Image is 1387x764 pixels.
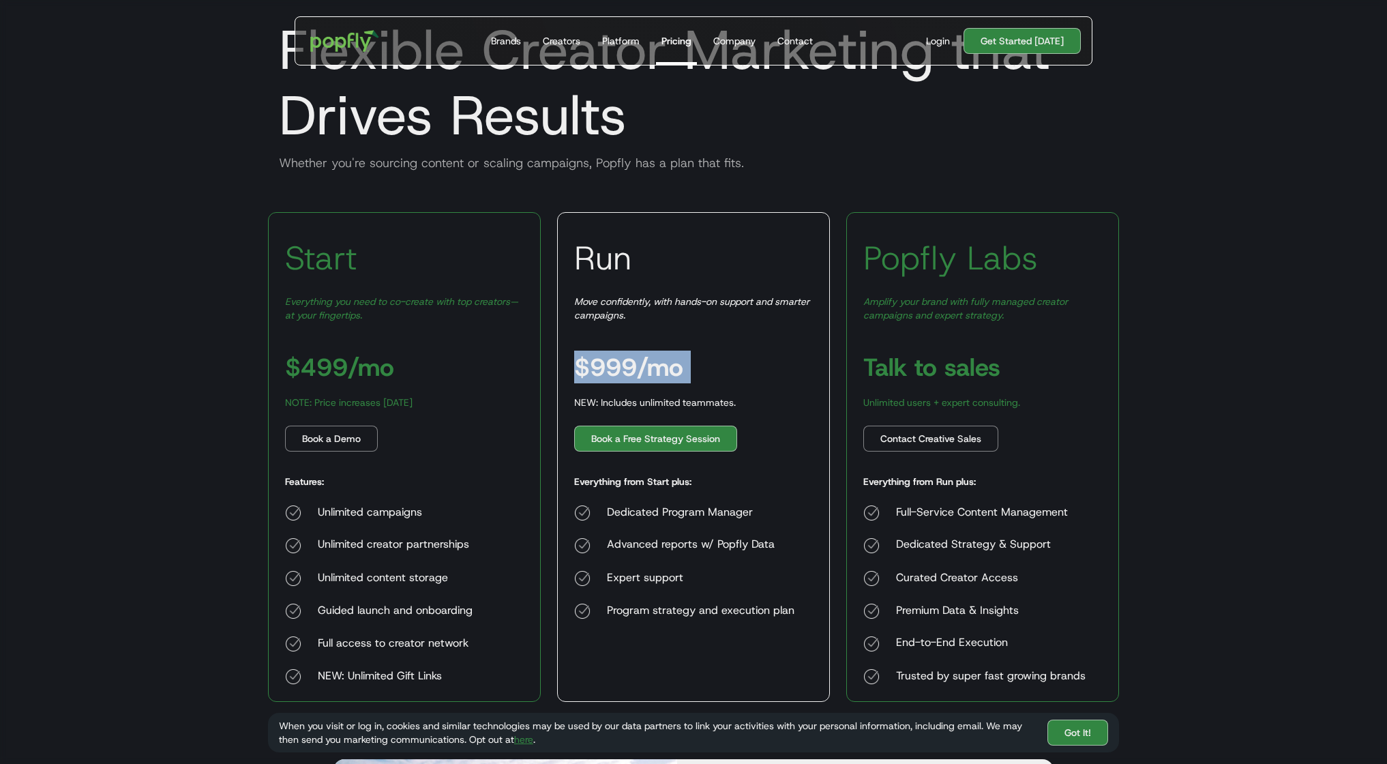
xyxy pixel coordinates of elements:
[896,603,1086,619] div: Premium Data & Insights
[926,34,950,48] div: Login
[863,237,1038,278] h3: Popfly Labs
[574,426,737,452] a: Book a Free Strategy Session
[602,34,640,48] div: Platform
[607,603,794,619] div: Program strategy and execution plan
[302,432,361,445] div: Book a Demo
[285,396,413,409] div: NOTE: Price increases [DATE]
[268,17,1119,148] h1: Flexible Creator Marketing that Drives Results
[318,570,473,587] div: Unlimited content storage
[318,603,473,619] div: Guided launch and onboarding
[607,538,794,554] div: Advanced reports w/ Popfly Data
[574,355,683,379] h3: $999/mo
[486,17,526,65] a: Brands
[896,570,1086,587] div: Curated Creator Access
[537,17,586,65] a: Creators
[708,17,761,65] a: Company
[285,475,324,488] h5: Features:
[921,34,955,48] a: Login
[896,636,1086,652] div: End-to-End Execution
[896,668,1086,685] div: Trusted by super fast growing brands
[514,733,533,746] a: here
[285,295,518,321] em: Everything you need to co-create with top creators—at your fingertips.
[656,17,697,65] a: Pricing
[318,538,473,554] div: Unlimited creator partnerships
[964,28,1081,54] a: Get Started [DATE]
[574,237,631,278] h3: Run
[318,505,473,521] div: Unlimited campaigns
[863,426,998,452] a: Contact Creative Sales
[285,355,394,379] h3: $499/mo
[285,237,357,278] h3: Start
[863,295,1068,321] em: Amplify your brand with fully managed creator campaigns and expert strategy.
[285,426,378,452] a: Book a Demo
[491,34,521,48] div: Brands
[661,34,691,48] div: Pricing
[713,34,756,48] div: Company
[574,295,809,321] em: Move confidently, with hands-on support and smarter campaigns.
[607,505,794,521] div: Dedicated Program Manager
[880,432,981,445] div: Contact Creative Sales
[574,396,736,409] div: NEW: Includes unlimited teammates.
[896,538,1086,554] div: Dedicated Strategy & Support
[863,396,1020,409] div: Unlimited users + expert consulting.
[863,355,1000,379] h3: Talk to sales
[279,719,1036,746] div: When you visit or log in, cookies and similar technologies may be used by our data partners to li...
[318,668,473,685] div: NEW: Unlimited Gift Links
[607,570,794,587] div: Expert support
[772,17,818,65] a: Contact
[574,475,691,488] h5: Everything from Start plus:
[896,505,1086,521] div: Full-Service Content Management
[301,20,389,61] a: home
[543,34,580,48] div: Creators
[777,34,813,48] div: Contact
[597,17,645,65] a: Platform
[591,432,720,445] div: Book a Free Strategy Session
[268,155,1119,171] div: Whether you're sourcing content or scaling campaigns, Popfly has a plan that fits.
[863,475,976,488] h5: Everything from Run plus:
[1047,720,1108,746] a: Got It!
[318,636,473,652] div: Full access to creator network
